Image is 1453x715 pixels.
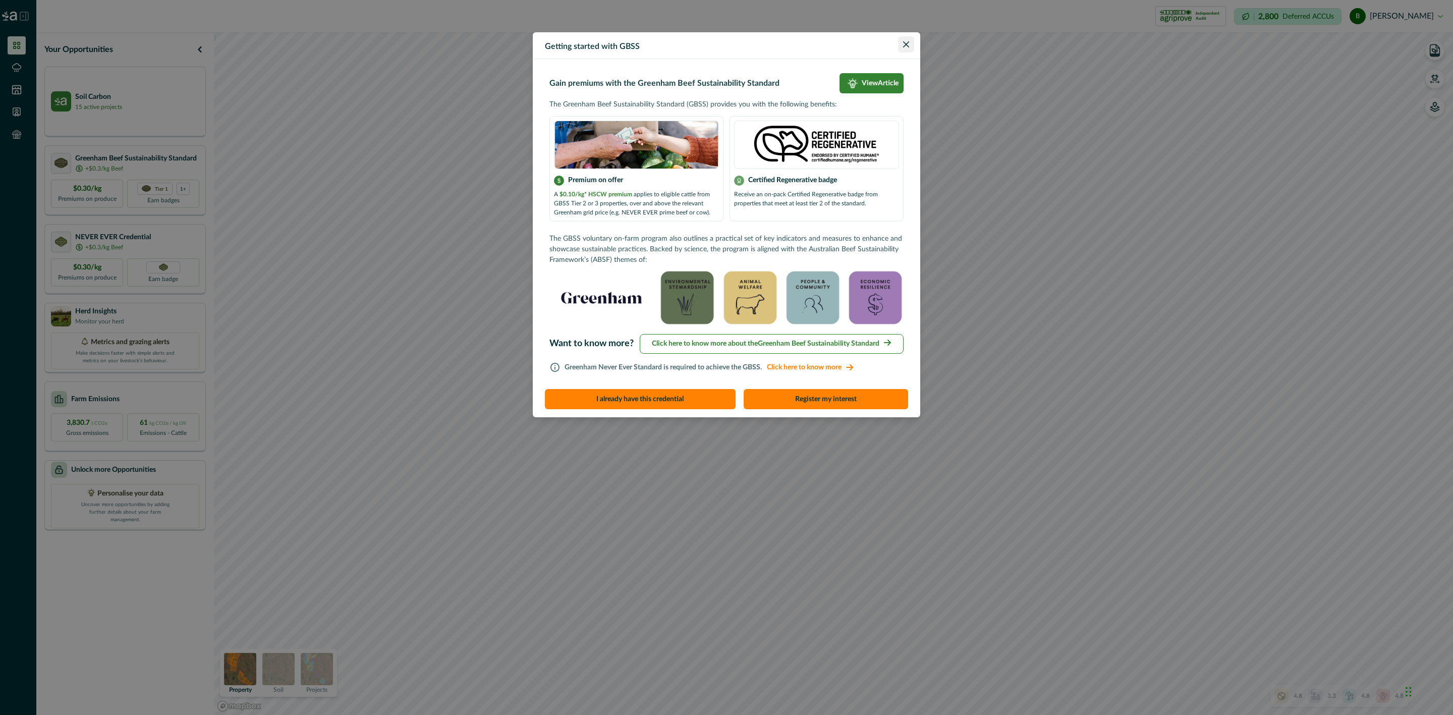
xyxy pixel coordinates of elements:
[862,79,899,88] p: View Article
[840,73,904,93] a: light-bulb-iconViewArticle
[640,334,904,354] button: Click here to know more about theGreenham Beef Sustainability Standard
[785,269,841,326] img: /assets/people_community-cc46ee1c.png-logo
[549,337,634,351] p: Want to know more?
[734,190,899,208] p: Receive an on-pack Certified Regenerative badge from properties that meet at least tier 2 of the ...
[554,121,719,169] img: certification logo
[734,121,899,169] img: certification logo
[1406,677,1412,707] div: Drag
[722,269,778,326] img: /assets/greenham_animal_welfare-621d022c.png-logo
[545,389,736,409] button: I already have this credential
[1403,667,1453,715] iframe: Chat Widget
[549,77,779,89] p: Gain premiums with the Greenham Beef Sustainability Standard
[560,191,632,197] span: $0.10/kg* HSCW premium
[554,190,719,217] p: A applies to eligible cattle from GBSS Tier 2 or 3 properties, over and above the relevant Greenh...
[551,269,652,326] img: /assets/HWG_Master_Logo-eb685858.png-logo
[748,175,837,186] p: Certified Regenerative badge
[652,339,879,349] p: Click here to know more about the Greenham Beef Sustainability Standard
[744,389,909,409] button: Register my interest
[549,99,904,110] p: The Greenham Beef Sustainability Standard (GBSS) provides you with the following benefits:
[898,36,914,52] button: Close
[762,362,859,373] span: Click here to know more
[533,32,920,59] header: Getting started with GBSS
[847,269,904,326] img: /assets/economic_resilience-d5ae8c91.png-logo
[549,234,904,265] p: The GBSS voluntary on-farm program also outlines a practical set of key indicators and measures t...
[568,175,623,186] p: Premium on offer
[848,78,858,88] img: light-bulb-icon
[565,362,859,373] p: Greenham Never Ever Standard is required to achieve the GBSS.
[659,269,716,326] img: /assets/environmental_stewardship-d6b81da3.png-logo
